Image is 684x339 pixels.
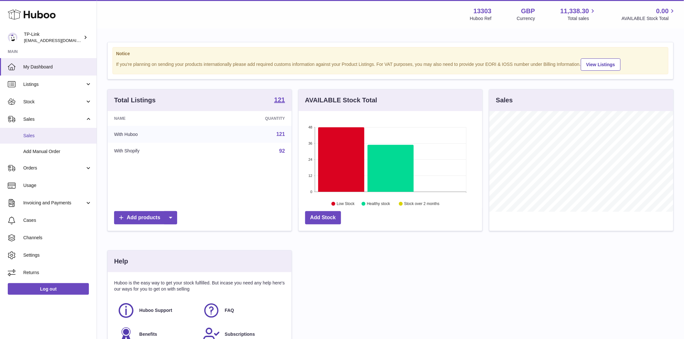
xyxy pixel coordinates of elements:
h3: Sales [496,96,513,105]
span: My Dashboard [23,64,92,70]
span: Settings [23,252,92,258]
a: View Listings [581,58,621,71]
strong: 13303 [474,7,492,15]
text: Healthy stock [367,202,390,206]
text: 12 [308,174,312,178]
a: FAQ [203,302,282,319]
a: 121 [274,97,285,104]
strong: Notice [116,51,665,57]
span: Sales [23,133,92,139]
img: internalAdmin-13303@internal.huboo.com [8,33,17,42]
span: Invoicing and Payments [23,200,85,206]
text: Low Stock [337,202,355,206]
span: 11,338.30 [560,7,589,15]
a: Add products [114,211,177,224]
span: AVAILABLE Stock Total [622,15,676,22]
th: Quantity [207,111,292,126]
span: Orders [23,165,85,171]
span: Listings [23,81,85,87]
span: FAQ [225,307,234,313]
div: Huboo Ref [470,15,492,22]
span: Cases [23,217,92,223]
a: Add Stock [305,211,341,224]
h3: Total Listings [114,96,156,105]
a: 11,338.30 Total sales [560,7,596,22]
a: Huboo Support [117,302,196,319]
span: Benefits [139,331,157,337]
span: Sales [23,116,85,122]
div: If you're planning on sending your products internationally please add required customs informati... [116,57,665,71]
span: Stock [23,99,85,105]
span: 0.00 [656,7,669,15]
a: 121 [276,131,285,137]
div: Currency [517,15,535,22]
a: 92 [279,148,285,154]
span: Usage [23,182,92,189]
td: With Shopify [108,143,207,159]
text: 36 [308,141,312,145]
span: Huboo Support [139,307,172,313]
strong: GBP [521,7,535,15]
span: Subscriptions [225,331,255,337]
p: Huboo is the easy way to get your stock fulfilled. But incase you need any help here's our ways f... [114,280,285,292]
text: Stock over 2 months [404,202,439,206]
th: Name [108,111,207,126]
div: TP-Link [24,31,82,44]
text: 48 [308,125,312,129]
td: With Huboo [108,126,207,143]
span: [EMAIL_ADDRESS][DOMAIN_NAME] [24,38,95,43]
text: 24 [308,158,312,161]
span: Returns [23,270,92,276]
strong: 121 [274,97,285,103]
h3: Help [114,257,128,266]
a: 0.00 AVAILABLE Stock Total [622,7,676,22]
h3: AVAILABLE Stock Total [305,96,377,105]
span: Channels [23,235,92,241]
span: Add Manual Order [23,149,92,155]
text: 0 [310,190,312,194]
a: Log out [8,283,89,295]
span: Total sales [568,15,596,22]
